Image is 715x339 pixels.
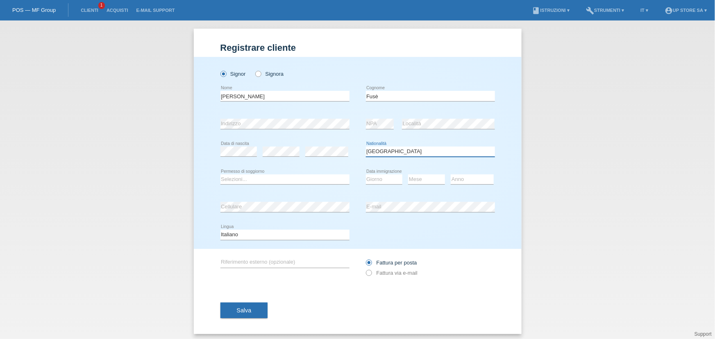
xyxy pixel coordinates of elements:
[77,8,102,13] a: Clienti
[366,270,418,276] label: Fattura via e-mail
[255,71,261,76] input: Signora
[237,307,252,314] span: Salva
[255,71,284,77] label: Signora
[661,8,711,13] a: account_circleUp Store SA ▾
[532,7,540,15] i: book
[636,8,652,13] a: IT ▾
[132,8,179,13] a: E-mail Support
[102,8,132,13] a: Acquisti
[366,260,417,266] label: Fattura per posta
[695,331,712,337] a: Support
[366,260,371,270] input: Fattura per posta
[366,270,371,280] input: Fattura via e-mail
[12,7,56,13] a: POS — MF Group
[98,2,105,9] span: 1
[586,7,594,15] i: build
[220,71,226,76] input: Signor
[220,71,246,77] label: Signor
[220,303,268,318] button: Salva
[528,8,574,13] a: bookIstruzioni ▾
[582,8,628,13] a: buildStrumenti ▾
[220,43,495,53] h1: Registrare cliente
[665,7,673,15] i: account_circle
